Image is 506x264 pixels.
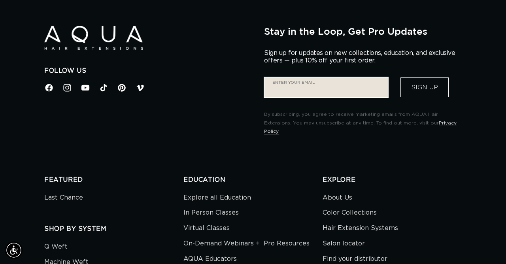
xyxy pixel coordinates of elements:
[183,221,230,236] a: Virtual Classes
[264,110,462,136] p: By subscribing, you agree to receive marketing emails from AQUA Hair Extensions. You may unsubscr...
[44,192,83,206] a: Last Chance
[183,205,239,221] a: In Person Classes
[183,236,310,251] a: On-Demand Webinars + Pro Resources
[44,241,68,255] a: Q Weft
[44,67,252,75] h2: Follow Us
[399,179,506,264] iframe: Chat Widget
[323,192,352,206] a: About Us
[264,49,462,64] p: Sign up for updates on new collections, education, and exclusive offers — plus 10% off your first...
[323,176,462,184] h2: EXPLORE
[5,241,23,259] div: Accessibility Menu
[323,221,398,236] a: Hair Extension Systems
[44,176,183,184] h2: FEATURED
[183,176,323,184] h2: EDUCATION
[44,26,143,50] img: Aqua Hair Extensions
[183,192,251,206] a: Explore all Education
[264,77,388,97] input: ENTER YOUR EMAIL
[400,77,449,97] button: Sign Up
[323,205,377,221] a: Color Collections
[323,236,365,251] a: Salon locator
[44,225,183,233] h2: SHOP BY SYSTEM
[264,26,462,37] h2: Stay in the Loop, Get Pro Updates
